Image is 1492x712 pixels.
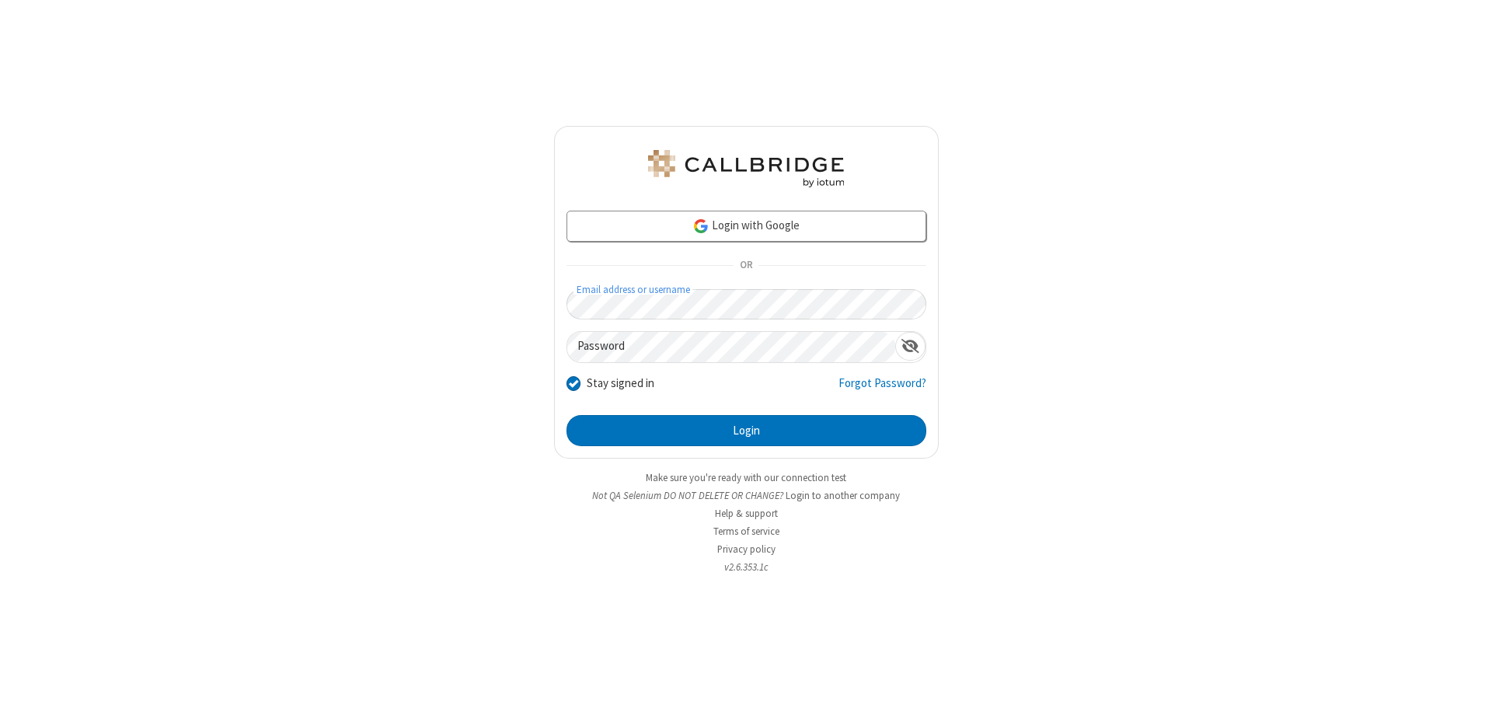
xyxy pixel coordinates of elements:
span: OR [734,255,758,277]
a: Terms of service [713,525,779,538]
img: QA Selenium DO NOT DELETE OR CHANGE [645,150,847,187]
button: Login [566,415,926,446]
div: Show password [895,332,926,361]
button: Login to another company [786,488,900,503]
a: Forgot Password? [838,375,926,404]
input: Email address or username [566,289,926,319]
a: Make sure you're ready with our connection test [646,471,846,484]
input: Password [567,332,895,362]
li: v2.6.353.1c [554,560,939,574]
a: Login with Google [566,211,926,242]
label: Stay signed in [587,375,654,393]
li: Not QA Selenium DO NOT DELETE OR CHANGE? [554,488,939,503]
a: Privacy policy [717,543,776,556]
a: Help & support [715,507,778,520]
img: google-icon.png [692,218,709,235]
